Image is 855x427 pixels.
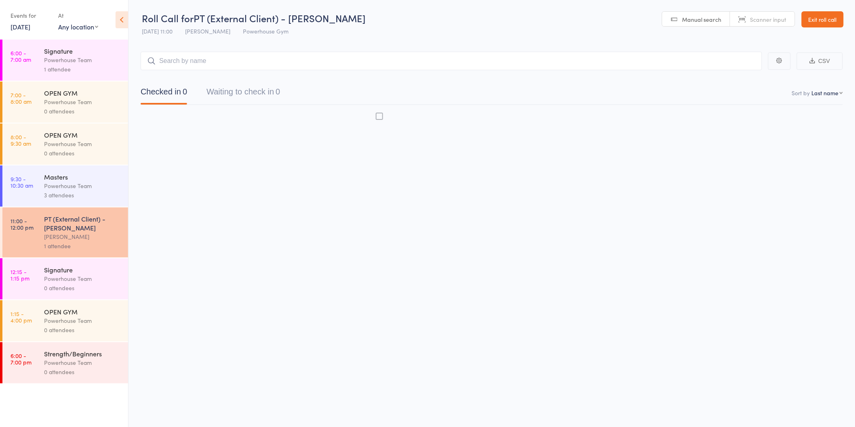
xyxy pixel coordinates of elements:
[11,92,32,105] time: 7:00 - 8:00 am
[44,149,121,158] div: 0 attendees
[11,176,33,188] time: 9:30 - 10:30 am
[802,11,844,27] a: Exit roll call
[185,27,230,35] span: [PERSON_NAME]
[797,52,843,70] button: CSV
[44,88,121,97] div: OPEN GYM
[44,65,121,74] div: 1 attendee
[44,172,121,181] div: Masters
[682,15,722,23] span: Manual search
[44,107,121,116] div: 0 attendees
[44,97,121,107] div: Powerhouse Team
[44,130,121,139] div: OPEN GYM
[44,358,121,367] div: Powerhouse Team
[11,352,32,365] time: 6:00 - 7:00 pm
[2,123,128,165] a: 8:00 -9:30 amOPEN GYMPowerhouse Team0 attendees
[58,9,98,22] div: At
[11,22,30,31] a: [DATE]
[11,268,29,281] time: 12:15 - 1:15 pm
[11,50,31,63] time: 6:00 - 7:00 am
[141,83,187,105] button: Checked in0
[44,316,121,325] div: Powerhouse Team
[812,89,839,97] div: Last name
[44,46,121,55] div: Signature
[2,165,128,207] a: 9:30 -10:30 amMastersPowerhouse Team3 attendees
[2,82,128,123] a: 7:00 -8:00 amOPEN GYMPowerhouse Team0 attendees
[206,83,280,105] button: Waiting to check in0
[142,11,194,25] span: Roll Call for
[44,349,121,358] div: Strength/Beginners
[194,11,366,25] span: PT (External Client) - [PERSON_NAME]
[44,232,121,241] div: [PERSON_NAME]
[2,40,128,81] a: 6:00 -7:00 amSignaturePowerhouse Team1 attendee
[44,190,121,200] div: 3 attendees
[792,89,810,97] label: Sort by
[750,15,787,23] span: Scanner input
[11,9,50,22] div: Events for
[141,52,762,70] input: Search by name
[44,367,121,377] div: 0 attendees
[44,139,121,149] div: Powerhouse Team
[44,283,121,293] div: 0 attendees
[11,218,34,230] time: 11:00 - 12:00 pm
[44,181,121,190] div: Powerhouse Team
[58,22,98,31] div: Any location
[276,87,280,96] div: 0
[243,27,289,35] span: Powerhouse Gym
[2,342,128,383] a: 6:00 -7:00 pmStrength/BeginnersPowerhouse Team0 attendees
[2,258,128,299] a: 12:15 -1:15 pmSignaturePowerhouse Team0 attendees
[142,27,173,35] span: [DATE] 11:00
[44,274,121,283] div: Powerhouse Team
[11,310,32,323] time: 1:15 - 4:00 pm
[2,300,128,341] a: 1:15 -4:00 pmOPEN GYMPowerhouse Team0 attendees
[44,55,121,65] div: Powerhouse Team
[44,214,121,232] div: PT (External Client) - [PERSON_NAME]
[44,241,121,251] div: 1 attendee
[2,207,128,257] a: 11:00 -12:00 pmPT (External Client) - [PERSON_NAME][PERSON_NAME]1 attendee
[44,325,121,335] div: 0 attendees
[44,265,121,274] div: Signature
[44,307,121,316] div: OPEN GYM
[11,134,31,147] time: 8:00 - 9:30 am
[183,87,187,96] div: 0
